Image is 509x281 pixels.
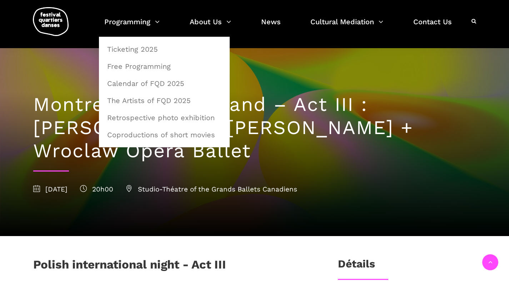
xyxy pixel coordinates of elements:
[103,58,226,75] a: Free Programming
[190,16,231,37] a: About Us
[103,92,226,109] a: The Artists of FQD 2025
[126,185,297,193] span: Studio-Théatre of the Grands Ballets Canadiens
[338,257,375,275] h3: Détails
[103,41,226,57] a: Ticketing 2025
[103,127,226,143] a: Coproductions of short movies
[103,109,226,126] a: Retrospective photo exhibition
[33,257,226,275] h1: Polish international night - Act III
[103,75,226,92] a: Calendar of FQD 2025
[33,185,68,193] span: [DATE]
[310,16,383,37] a: Cultural Mediation
[261,16,281,37] a: News
[33,93,476,162] h1: Montreal meets Poland – Act III : [PERSON_NAME] + [PERSON_NAME] + Wroclaw Opera Ballet
[104,16,160,37] a: Programming
[413,16,452,37] a: Contact Us
[80,185,113,193] span: 20h00
[33,7,69,36] img: logo-fqd-med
